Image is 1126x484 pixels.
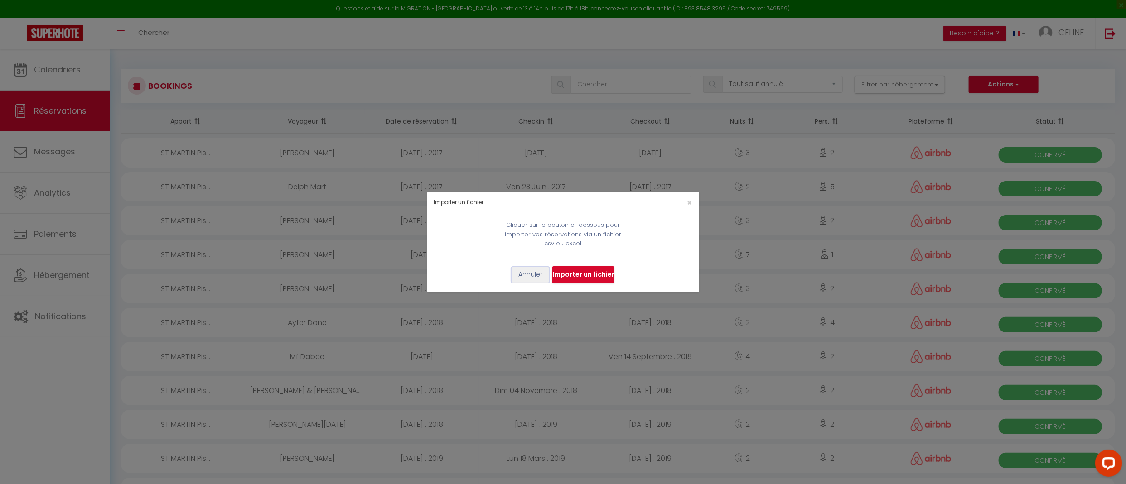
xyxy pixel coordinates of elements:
[1088,446,1126,484] iframe: LiveChat chat widget
[512,267,549,283] button: Annuler
[687,199,692,207] button: Close
[687,197,692,208] span: ×
[500,220,626,248] p: Cliquer sur le bouton ci-dessous pour importer vos réservations via un fichier csv ou excel
[434,198,602,207] h4: Importer un fichier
